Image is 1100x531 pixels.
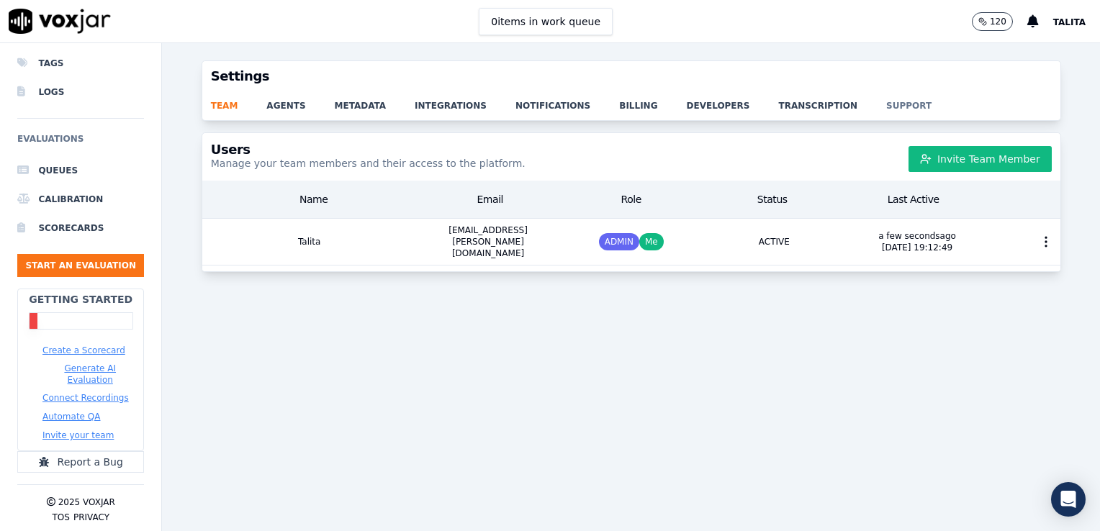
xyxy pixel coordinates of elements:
[420,186,561,212] div: Email
[17,49,144,78] a: Tags
[1051,482,1086,517] div: Open Intercom Messenger
[417,219,560,265] div: [EMAIL_ADDRESS][PERSON_NAME][DOMAIN_NAME]
[778,91,886,112] a: transcription
[211,70,1052,83] h3: Settings
[886,91,960,112] a: support
[415,91,515,112] a: integrations
[972,12,1013,31] button: 120
[42,363,137,386] button: Generate AI Evaluation
[878,230,956,242] p: a few seconds ago
[1053,13,1100,30] button: Talita
[17,214,144,242] a: Scorecards
[17,78,144,106] a: Logs
[687,91,779,112] a: developers
[266,91,334,112] a: agents
[17,185,144,214] a: Calibration
[17,156,144,185] a: Queues
[909,146,1052,172] button: Invite Team Member
[515,91,619,112] a: notifications
[702,186,843,212] div: Status
[753,233,795,250] span: ACTIVE
[202,219,417,265] div: Talita
[9,9,111,34] img: voxjar logo
[17,130,144,156] h6: Evaluations
[29,292,132,307] h2: Getting Started
[17,254,144,277] button: Start an Evaluation
[58,496,115,508] p: 2025 Voxjar
[42,411,100,422] button: Automate QA
[972,12,1027,31] button: 120
[42,392,129,404] button: Connect Recordings
[335,91,415,112] a: metadata
[843,186,984,212] div: Last Active
[211,143,526,156] h3: Users
[1053,17,1086,27] span: Talita
[878,242,956,253] p: [DATE] 19:12:49
[561,186,702,212] div: Role
[479,8,613,35] button: 0items in work queue
[52,512,69,523] button: TOS
[73,512,109,523] button: Privacy
[42,430,114,441] button: Invite your team
[17,451,144,473] button: Report a Bug
[599,233,639,250] span: ADMIN
[619,91,686,112] a: billing
[42,345,125,356] button: Create a Scorecard
[990,16,1006,27] p: 120
[211,91,267,112] a: team
[639,233,664,250] span: Me
[208,186,420,212] div: Name
[211,156,526,171] p: Manage your team members and their access to the platform.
